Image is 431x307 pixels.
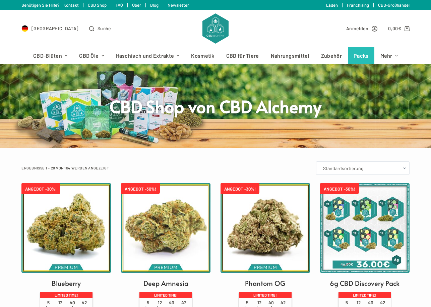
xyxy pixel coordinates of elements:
span: [GEOGRAPHIC_DATA] [32,24,78,32]
span: Anmelden [346,24,368,32]
span: € [398,25,401,31]
a: Newsletter [168,2,189,8]
h2: Blueberry [52,278,81,288]
nav: Header-Menü [27,47,404,64]
a: Nahrungsmittel [265,47,315,64]
p: Limited time! [40,292,93,298]
a: Benötigen Sie Hilfe? Kontakt [21,2,79,8]
a: Läden [326,2,338,8]
a: FAQ [116,2,123,8]
img: DE Flag [21,25,28,32]
h1: CBD Shop von CBD Alchemy [90,95,341,117]
select: Shop-Bestellung [316,161,410,175]
p: Limited time! [139,292,192,298]
a: CBD Öle [73,47,110,64]
a: Franchising [347,2,369,8]
span: ANGEBOT -30%! [221,183,259,194]
a: Blog [150,2,159,8]
a: Select Country [21,24,78,32]
bdi: 0,00 [388,25,401,31]
h2: 6g CBD Discovery Pack [330,278,399,288]
a: Haschisch und Extrakte [110,47,185,64]
a: Packs [348,47,375,64]
img: CBD Alchemy [202,13,229,44]
h2: Phantom OG [245,278,285,288]
a: CBD für Tiere [220,47,265,64]
a: CBD-Blüten [27,47,73,64]
a: CBD Shop [88,2,107,8]
a: Zubehör [315,47,348,64]
button: Open search form [89,24,111,32]
span: Suche [98,24,111,32]
a: Kosmetik [185,47,220,64]
p: Ergebnisse 1 – 28 von 104 werden angezeigt [21,165,109,171]
span: ANGEBOT -30%! [320,183,359,194]
span: ANGEBOT -30%! [121,183,160,194]
a: Über [132,2,141,8]
h2: Deep Amnesia [143,278,188,288]
p: Limited time! [338,292,391,298]
a: Anmelden [346,24,377,32]
a: Shopping cart [388,24,409,32]
a: Mehr [374,47,404,64]
a: CBD-Großhandel [378,2,410,8]
span: ANGEBOT -30%! [21,183,60,194]
p: Limited time! [239,292,291,298]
